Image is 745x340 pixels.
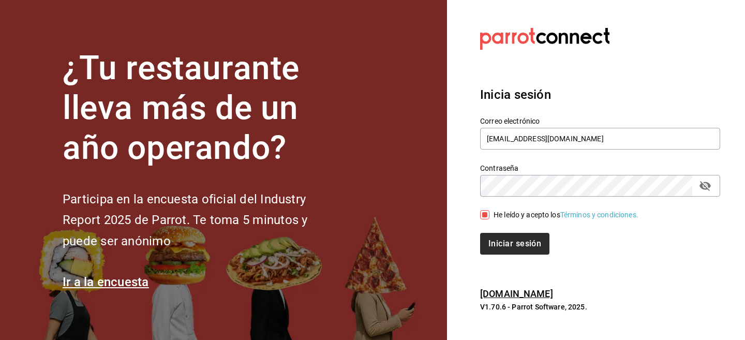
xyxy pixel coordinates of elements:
label: Correo electrónico [480,117,720,125]
button: Iniciar sesión [480,233,549,255]
a: [DOMAIN_NAME] [480,288,553,299]
a: Ir a la encuesta [63,275,149,289]
button: passwordField [696,177,714,195]
h2: Participa en la encuesta oficial del Industry Report 2025 de Parrot. Te toma 5 minutos y puede se... [63,189,342,252]
input: Ingresa tu correo electrónico [480,128,720,150]
div: He leído y acepto los [494,210,638,220]
label: Contraseña [480,165,720,172]
h3: Inicia sesión [480,85,720,104]
a: Términos y condiciones. [560,211,638,219]
h1: ¿Tu restaurante lleva más de un año operando? [63,49,342,168]
p: V1.70.6 - Parrot Software, 2025. [480,302,720,312]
